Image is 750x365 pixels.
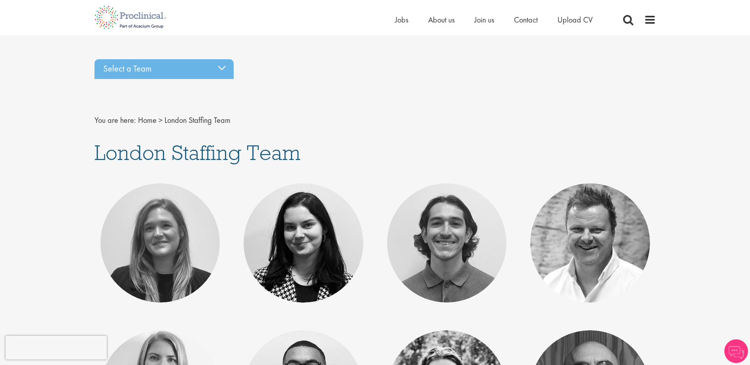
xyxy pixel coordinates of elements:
[94,115,136,125] span: You are here:
[724,339,748,363] img: Chatbot
[6,336,107,359] iframe: reCAPTCHA
[94,59,234,79] div: Select a Team
[474,15,494,25] a: Join us
[94,139,300,166] span: London Staffing Team
[557,15,593,25] a: Upload CV
[395,15,408,25] a: Jobs
[428,15,455,25] a: About us
[138,115,157,125] a: breadcrumb link
[164,115,230,125] span: London Staffing Team
[514,15,538,25] a: Contact
[159,115,162,125] span: >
